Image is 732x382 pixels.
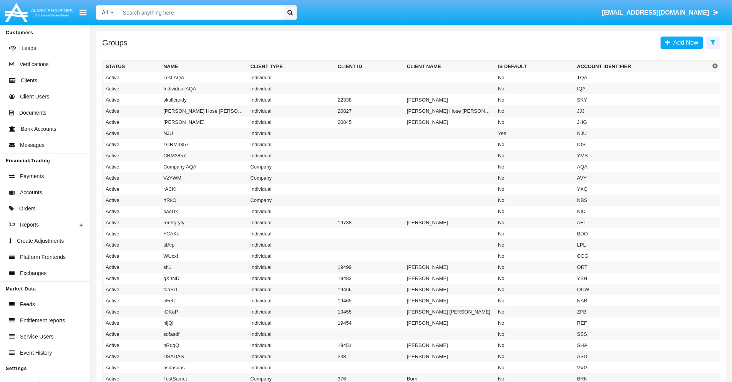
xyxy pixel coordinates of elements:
[574,172,710,183] td: AVY
[20,269,46,277] span: Exchanges
[574,117,710,128] td: JHG
[574,161,710,172] td: AQA
[247,206,334,217] td: Individual
[404,105,495,117] td: [PERSON_NAME] Hose [PERSON_NAME]
[404,273,495,284] td: [PERSON_NAME]
[160,61,247,72] th: Name
[247,195,334,206] td: Company
[103,284,161,295] td: Active
[495,61,574,72] th: Is Default
[103,351,161,362] td: Active
[574,228,710,239] td: BDO
[119,5,281,20] input: Search
[574,362,710,373] td: VVG
[574,72,710,83] td: TQA
[574,217,710,228] td: AFL
[160,150,247,161] td: CRM3857
[574,273,710,284] td: YSH
[160,228,247,239] td: FCAKo
[247,61,334,72] th: Client Type
[495,161,574,172] td: No
[247,161,334,172] td: Company
[160,117,247,128] td: [PERSON_NAME]
[20,93,49,101] span: Client Users
[495,172,574,183] td: No
[574,262,710,273] td: ORT
[247,217,334,228] td: Individual
[103,150,161,161] td: Active
[661,37,703,49] a: Add New
[574,195,710,206] td: NBS
[495,295,574,306] td: No
[495,206,574,217] td: No
[160,94,247,105] td: skullcandy
[103,206,161,217] td: Active
[247,317,334,329] td: Individual
[160,172,247,183] td: VzYWM
[574,329,710,340] td: SSS
[20,172,44,180] span: Payments
[404,317,495,329] td: [PERSON_NAME]
[670,39,698,46] span: Add New
[335,306,404,317] td: 19455
[495,362,574,373] td: No
[574,250,710,262] td: CGG
[335,295,404,306] td: 19465
[574,295,710,306] td: NAB
[103,94,161,105] td: Active
[247,306,334,317] td: Individual
[404,262,495,273] td: [PERSON_NAME]
[404,340,495,351] td: [PERSON_NAME]
[574,317,710,329] td: REF
[495,72,574,83] td: No
[160,250,247,262] td: WUcxf
[598,2,722,23] a: [EMAIL_ADDRESS][DOMAIN_NAME]
[103,172,161,183] td: Active
[495,273,574,284] td: No
[247,262,334,273] td: Individual
[160,83,247,94] td: Individual AQA
[335,61,404,72] th: Client ID
[404,284,495,295] td: [PERSON_NAME]
[404,61,495,72] th: Client Name
[247,228,334,239] td: Individual
[574,139,710,150] td: IOS
[21,125,56,133] span: Bank Accounts
[495,317,574,329] td: No
[495,284,574,295] td: No
[160,284,247,295] td: taaSD
[160,217,247,228] td: reretgryty
[22,44,36,52] span: Leads
[574,306,710,317] td: ZFB
[20,349,52,357] span: Event History
[247,273,334,284] td: Individual
[103,306,161,317] td: Active
[103,139,161,150] td: Active
[247,72,334,83] td: Individual
[160,139,247,150] td: 1CRM3857
[495,105,574,117] td: No
[103,340,161,351] td: Active
[335,351,404,362] td: 248
[103,72,161,83] td: Active
[495,195,574,206] td: No
[335,284,404,295] td: 19466
[335,94,404,105] td: 22338
[103,250,161,262] td: Active
[20,333,53,341] span: Service Users
[335,273,404,284] td: 19483
[103,362,161,373] td: Active
[160,161,247,172] td: Company AQA
[160,183,247,195] td: rACKl
[103,228,161,239] td: Active
[247,362,334,373] td: Individual
[495,94,574,105] td: No
[335,117,404,128] td: 20845
[103,329,161,340] td: Active
[21,77,37,85] span: Clients
[495,329,574,340] td: No
[495,217,574,228] td: No
[404,295,495,306] td: [PERSON_NAME]
[247,351,334,362] td: Individual
[19,205,36,213] span: Orders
